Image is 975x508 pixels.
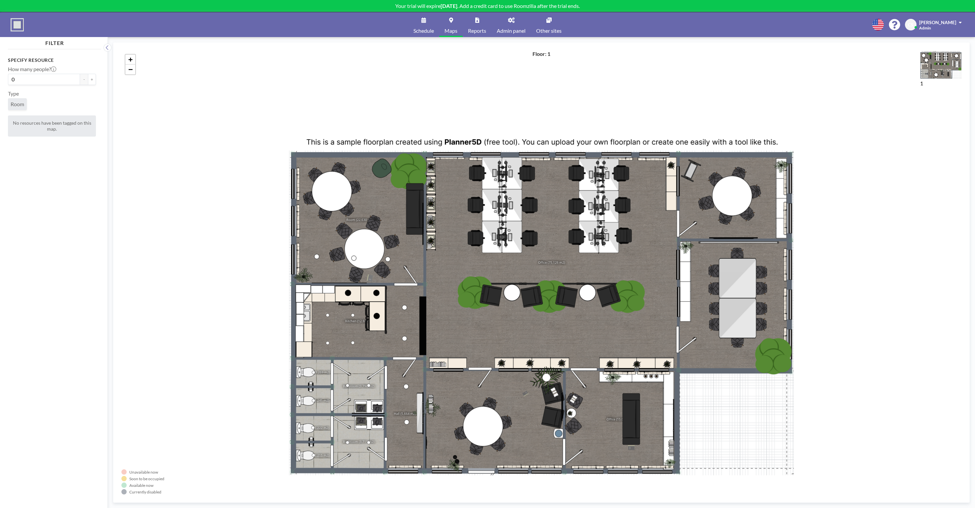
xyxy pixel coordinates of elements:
[919,20,956,25] span: [PERSON_NAME]
[129,489,161,494] div: Currently disabled
[463,12,491,37] a: Reports
[128,55,133,63] span: +
[413,28,434,33] span: Schedule
[908,22,913,28] span: CS
[129,476,164,481] div: Soon to be occupied
[8,66,56,72] label: How many people?
[919,25,931,30] span: Admin
[8,115,96,137] div: No resources have been tagged on this map.
[441,3,457,9] b: [DATE]
[11,18,24,31] img: organization-logo
[11,101,24,107] span: Room
[129,483,153,488] div: Available now
[497,28,526,33] span: Admin panel
[128,65,133,73] span: −
[445,28,457,33] span: Maps
[80,74,88,85] button: -
[125,64,135,74] a: Zoom out
[408,12,439,37] a: Schedule
[88,74,96,85] button: +
[8,90,19,97] label: Type
[536,28,562,33] span: Other sites
[920,51,961,79] img: ExemplaryFloorPlanRoomzilla.png
[125,55,135,64] a: Zoom in
[8,57,96,63] h3: Specify resource
[491,12,531,37] a: Admin panel
[920,80,923,86] label: 1
[532,51,550,57] h4: Floor: 1
[8,37,101,46] h4: FILTER
[468,28,486,33] span: Reports
[439,12,463,37] a: Maps
[129,470,158,475] div: Unavailable now
[531,12,567,37] a: Other sites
